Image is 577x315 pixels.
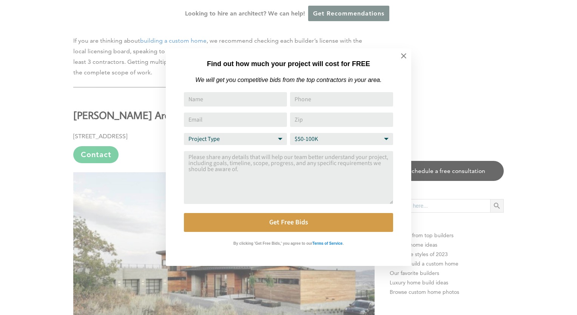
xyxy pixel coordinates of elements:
select: Project Type [184,133,287,145]
button: Close [390,43,417,69]
select: Budget Range [290,133,393,145]
input: Zip [290,113,393,127]
input: Phone [290,92,393,107]
a: Terms of Service [312,239,342,246]
input: Email Address [184,113,287,127]
textarea: Comment or Message [184,151,393,204]
iframe: Drift Widget Chat Controller [432,261,568,306]
strong: By clicking 'Get Free Bids,' you agree to our [233,241,312,246]
button: Get Free Bids [184,213,393,232]
strong: . [342,241,344,246]
em: We will get you competitive bids from the top contractors in your area. [195,77,381,83]
input: Name [184,92,287,107]
strong: Find out how much your project will cost for FREE [207,60,370,68]
strong: Terms of Service [312,241,342,246]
